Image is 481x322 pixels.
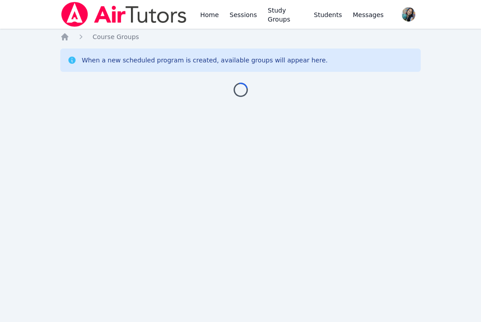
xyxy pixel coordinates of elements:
[353,10,384,19] span: Messages
[93,33,139,40] span: Course Groups
[82,56,328,65] div: When a new scheduled program is created, available groups will appear here.
[93,32,139,41] a: Course Groups
[60,32,421,41] nav: Breadcrumb
[60,2,188,27] img: Air Tutors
